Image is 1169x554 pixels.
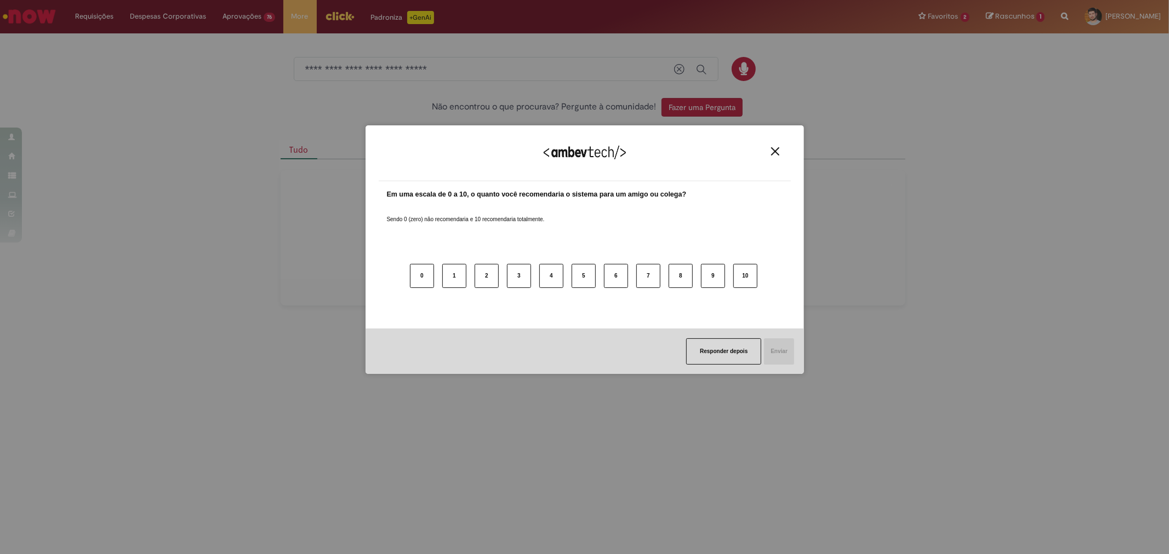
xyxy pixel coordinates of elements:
[475,264,499,288] button: 2
[387,189,687,200] label: Em uma escala de 0 a 10, o quanto você recomendaria o sistema para um amigo ou colega?
[701,264,725,288] button: 9
[604,264,628,288] button: 6
[442,264,466,288] button: 1
[636,264,660,288] button: 7
[507,264,531,288] button: 3
[572,264,596,288] button: 5
[387,203,545,223] label: Sendo 0 (zero) não recomendaria e 10 recomendaria totalmente.
[410,264,434,288] button: 0
[539,264,563,288] button: 4
[768,147,783,156] button: Close
[686,338,761,365] button: Responder depois
[771,147,779,155] img: Close
[669,264,693,288] button: 8
[733,264,757,288] button: 10
[544,146,626,159] img: Logo Ambevtech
